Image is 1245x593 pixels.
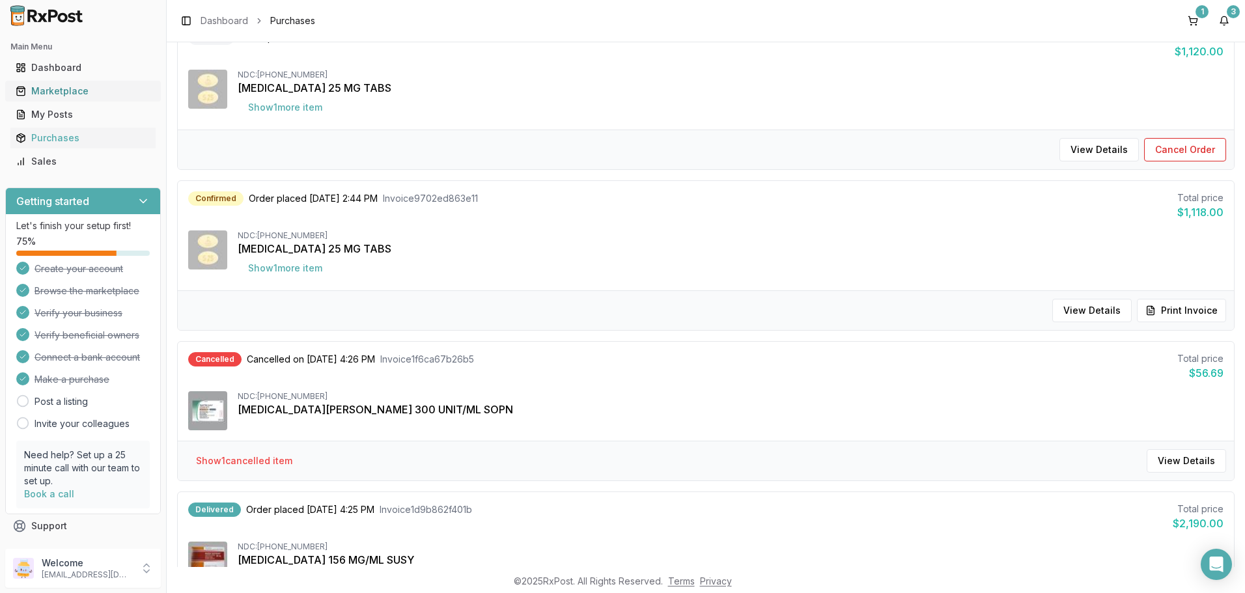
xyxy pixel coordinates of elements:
[5,57,161,78] button: Dashboard
[1052,299,1132,322] button: View Details
[201,14,315,27] nav: breadcrumb
[186,449,303,473] button: Show1cancelled item
[16,131,150,145] div: Purchases
[1173,503,1224,516] div: Total price
[1214,10,1235,31] button: 3
[35,373,109,386] span: Make a purchase
[24,448,142,488] p: Need help? Set up a 25 minute call with our team to set up.
[13,558,34,579] img: User avatar
[188,191,244,206] div: Confirmed
[1196,5,1209,18] div: 1
[5,538,161,561] button: Feedback
[1175,44,1224,59] div: $1,120.00
[10,103,156,126] a: My Posts
[10,56,156,79] a: Dashboard
[1227,5,1240,18] div: 3
[16,155,150,168] div: Sales
[31,543,76,556] span: Feedback
[1177,365,1224,381] div: $56.69
[188,503,241,517] div: Delivered
[35,417,130,430] a: Invite your colleagues
[5,104,161,125] button: My Posts
[238,552,1224,568] div: [MEDICAL_DATA] 156 MG/ML SUSY
[10,79,156,103] a: Marketplace
[35,351,140,364] span: Connect a bank account
[24,488,74,499] a: Book a call
[5,5,89,26] img: RxPost Logo
[35,262,123,275] span: Create your account
[16,85,150,98] div: Marketplace
[35,307,122,320] span: Verify your business
[249,192,378,205] span: Order placed [DATE] 2:44 PM
[700,575,732,586] a: Privacy
[35,395,88,408] a: Post a listing
[668,575,695,586] a: Terms
[1137,299,1226,322] button: Print Invoice
[1177,191,1224,204] div: Total price
[238,542,1224,552] div: NDC: [PHONE_NUMBER]
[16,61,150,74] div: Dashboard
[238,402,1224,417] div: [MEDICAL_DATA][PERSON_NAME] 300 UNIT/ML SOPN
[188,230,227,269] img: Jardiance 25 MG TABS
[238,70,1224,80] div: NDC: [PHONE_NUMBER]
[16,219,150,232] p: Let's finish your setup first!
[1059,138,1139,161] button: View Details
[35,329,139,342] span: Verify beneficial owners
[238,391,1224,402] div: NDC: [PHONE_NUMBER]
[188,352,242,366] div: Cancelled
[188,542,227,581] img: Invega Sustenna 156 MG/ML SUSY
[1177,352,1224,365] div: Total price
[383,192,478,205] span: Invoice 9702ed863e11
[10,42,156,52] h2: Main Menu
[5,151,161,172] button: Sales
[238,96,333,119] button: Show1more item
[16,235,36,248] span: 75 %
[5,514,161,538] button: Support
[1173,516,1224,531] div: $2,190.00
[238,230,1224,241] div: NDC: [PHONE_NUMBER]
[5,81,161,102] button: Marketplace
[380,353,474,366] span: Invoice 1f6ca67b26b5
[380,503,472,516] span: Invoice 1d9b862f401b
[247,353,375,366] span: Cancelled on [DATE] 4:26 PM
[10,150,156,173] a: Sales
[238,80,1224,96] div: [MEDICAL_DATA] 25 MG TABS
[42,570,132,580] p: [EMAIL_ADDRESS][DOMAIN_NAME]
[201,14,248,27] a: Dashboard
[16,193,89,209] h3: Getting started
[238,256,333,280] button: Show1more item
[35,284,139,297] span: Browse the marketplace
[5,128,161,148] button: Purchases
[238,241,1224,256] div: [MEDICAL_DATA] 25 MG TABS
[1147,449,1226,473] button: View Details
[246,503,374,516] span: Order placed [DATE] 4:25 PM
[42,557,132,570] p: Welcome
[1182,10,1203,31] button: 1
[188,70,227,109] img: Jardiance 25 MG TABS
[10,126,156,150] a: Purchases
[1144,138,1226,161] button: Cancel Order
[1201,549,1232,580] div: Open Intercom Messenger
[270,14,315,27] span: Purchases
[188,391,227,430] img: Toujeo Max SoloStar 300 UNIT/ML SOPN
[1177,204,1224,220] div: $1,118.00
[16,108,150,121] div: My Posts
